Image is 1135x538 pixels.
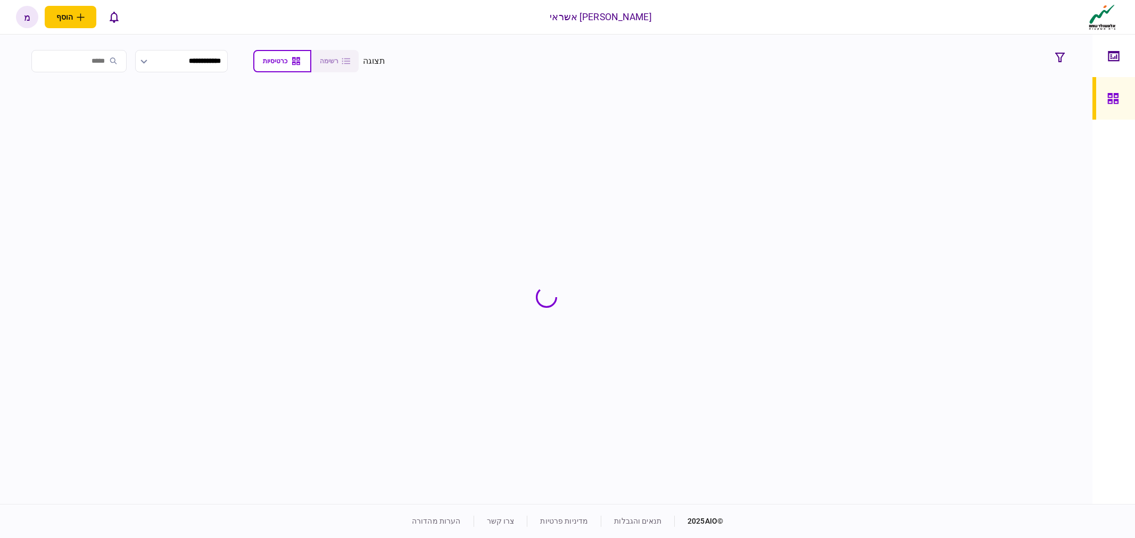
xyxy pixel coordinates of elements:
[45,6,96,28] button: פתח תפריט להוספת לקוח
[16,6,38,28] button: מ
[550,10,652,24] div: [PERSON_NAME] אשראי
[253,50,311,72] button: כרטיסיות
[103,6,125,28] button: פתח רשימת התראות
[487,517,515,525] a: צרו קשר
[363,55,386,68] div: תצוגה
[263,57,287,65] span: כרטיסיות
[412,517,461,525] a: הערות מהדורה
[540,517,588,525] a: מדיניות פרטיות
[1087,4,1118,30] img: client company logo
[614,517,661,525] a: תנאים והגבלות
[311,50,359,72] button: רשימה
[320,57,338,65] span: רשימה
[674,516,723,527] div: © 2025 AIO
